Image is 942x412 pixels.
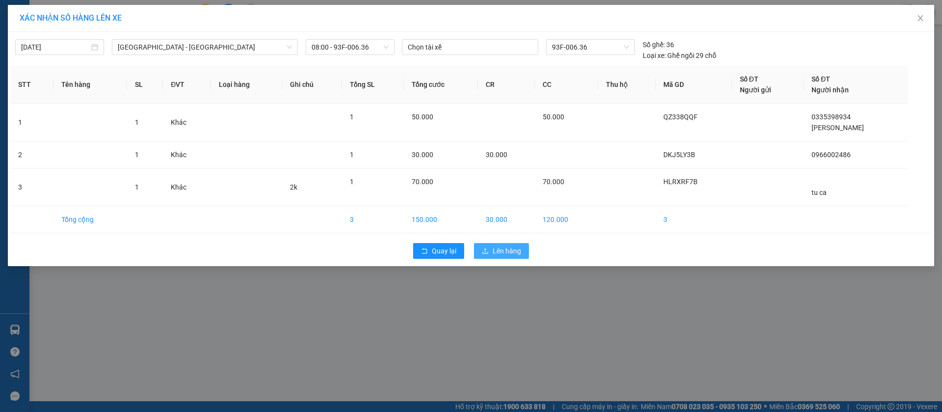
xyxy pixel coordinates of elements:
span: [PERSON_NAME] [811,124,864,132]
span: Số ĐT [740,75,759,83]
span: 50.000 [412,113,433,121]
td: 30.000 [478,206,535,233]
th: CC [535,66,598,104]
th: Thu hộ [598,66,655,104]
th: Tên hàng [53,66,127,104]
span: 70.000 [543,178,564,186]
input: 12/09/2025 [21,42,89,53]
span: HLRXRF7B [663,178,698,186]
span: 1 [350,178,354,186]
span: Quay lại [432,246,456,256]
span: Người gửi [740,86,771,94]
span: Loại xe: [643,50,666,61]
span: 1 [135,183,139,191]
td: 3 [10,168,53,206]
td: Khác [163,168,211,206]
td: 1 [10,104,53,141]
span: QZ338QQF [663,113,698,121]
span: down [287,44,292,50]
span: 1 [350,151,354,159]
span: XÁC NHẬN SỐ HÀNG LÊN XE [20,13,122,23]
th: Tổng SL [342,66,404,104]
span: 2k [290,183,297,191]
span: upload [482,247,489,255]
td: 120.000 [535,206,598,233]
span: Người nhận [811,86,849,94]
th: ĐVT [163,66,211,104]
span: DKJ5LY3B [663,151,695,159]
span: 1 [135,118,139,126]
th: STT [10,66,53,104]
td: Tổng cộng [53,206,127,233]
th: CR [478,66,535,104]
button: rollbackQuay lại [413,243,464,259]
span: Số ghế: [643,39,665,50]
span: close [916,14,924,22]
td: 150.000 [404,206,478,233]
span: 30.000 [412,151,433,159]
td: Khác [163,104,211,141]
span: Sài Gòn - Lộc Ninh [118,40,292,55]
span: 93F-006.36 [552,40,628,55]
span: 70.000 [412,178,433,186]
span: 30.000 [486,151,507,159]
span: 50.000 [543,113,564,121]
th: Loại hàng [211,66,282,104]
td: 3 [655,206,732,233]
div: 36 [643,39,674,50]
span: rollback [421,247,428,255]
span: 0966002486 [811,151,851,159]
div: Ghế ngồi 29 chỗ [643,50,716,61]
th: SL [127,66,163,104]
th: Tổng cước [404,66,478,104]
button: Close [907,5,934,32]
td: Khác [163,141,211,168]
span: 1 [350,113,354,121]
th: Ghi chú [282,66,342,104]
span: Lên hàng [493,246,521,256]
span: 08:00 - 93F-006.36 [312,40,389,55]
th: Mã GD [655,66,732,104]
td: 3 [342,206,404,233]
span: Số ĐT [811,75,830,83]
span: tu ca [811,189,827,196]
button: uploadLên hàng [474,243,529,259]
span: 0335398934 [811,113,851,121]
td: 2 [10,141,53,168]
span: 1 [135,151,139,159]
